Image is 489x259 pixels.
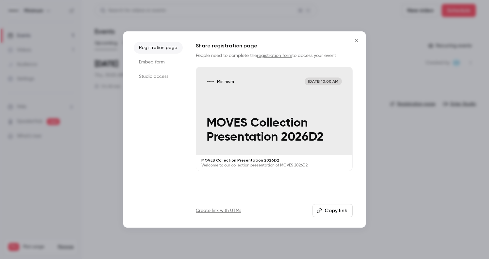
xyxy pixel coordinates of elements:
[217,79,234,84] p: Minimum
[201,158,347,163] p: MOVES Collection Presentation 2026D2
[201,163,347,168] p: Welcome to our collection presentation of MOVES 2026D2
[312,204,353,217] button: Copy link
[257,53,292,58] a: registration form
[134,71,183,82] li: Studio access
[196,67,353,171] a: MOVES Collection Presentation 2026D2 Minimum[DATE] 10:00 AMMOVES Collection Presentation 2026D2MO...
[196,42,353,50] h1: Share registration page
[350,34,363,47] button: Close
[196,52,353,59] p: People need to complete the to access your event
[134,56,183,68] li: Embed form
[207,78,214,85] img: MOVES Collection Presentation 2026D2
[207,116,342,145] p: MOVES Collection Presentation 2026D2
[305,78,342,85] span: [DATE] 10:00 AM
[134,42,183,54] li: Registration page
[196,207,241,214] a: Create link with UTMs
